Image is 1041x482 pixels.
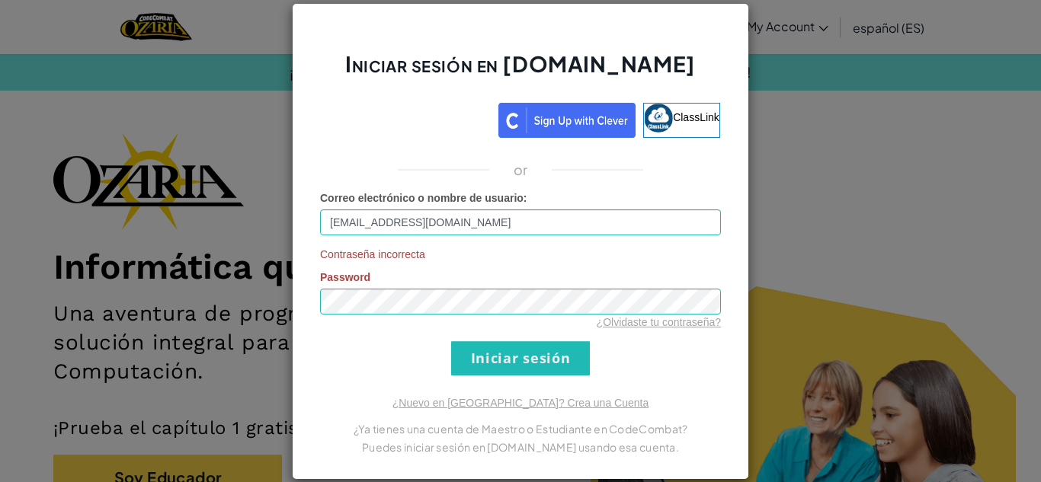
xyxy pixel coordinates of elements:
iframe: Botón Iniciar sesión con Google [313,101,498,135]
span: ClassLink [673,110,719,123]
input: Iniciar sesión [451,341,590,375]
p: ¿Ya tienes una cuenta de Maestro o Estudiante en CodeCombat? [320,420,721,438]
p: Puedes iniciar sesión en [DOMAIN_NAME] usando esa cuenta. [320,438,721,456]
span: Correo electrónico o nombre de usuario [320,192,524,204]
img: clever_sso_button@2x.png [498,103,636,138]
a: ¿Olvidaste tu contraseña? [597,316,721,328]
h2: Iniciar sesión en [DOMAIN_NAME] [320,49,721,94]
img: classlink-logo-small.png [644,104,673,132]
a: ¿Nuevo en [GEOGRAPHIC_DATA]? Crea una Cuenta [392,397,649,409]
span: Password [320,271,370,283]
label: : [320,190,527,206]
p: or [514,161,528,179]
span: Contraseña incorrecta [320,247,721,262]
